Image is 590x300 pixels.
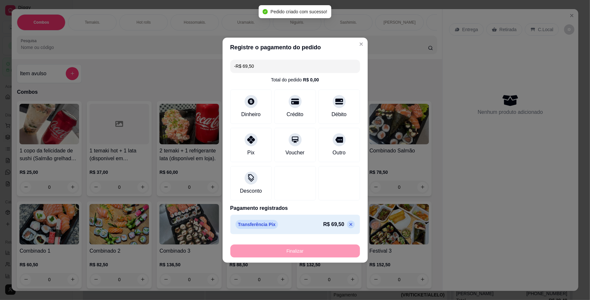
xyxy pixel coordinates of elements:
div: Dinheiro [241,111,261,118]
div: Desconto [240,187,262,195]
div: Crédito [287,111,304,118]
div: R$ 0,00 [303,77,319,83]
div: Total do pedido [271,77,319,83]
div: Voucher [285,149,305,157]
header: Registre o pagamento do pedido [223,38,368,57]
span: check-circle [263,9,268,14]
p: Transferência Pix [236,220,278,229]
div: Outro [332,149,345,157]
div: Débito [331,111,346,118]
p: Pagamento registrados [230,204,360,212]
div: Pix [247,149,254,157]
input: Ex.: hambúrguer de cordeiro [234,60,356,73]
p: R$ 69,50 [323,221,344,228]
button: Close [356,39,366,49]
span: Pedido criado com sucesso! [271,9,327,14]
